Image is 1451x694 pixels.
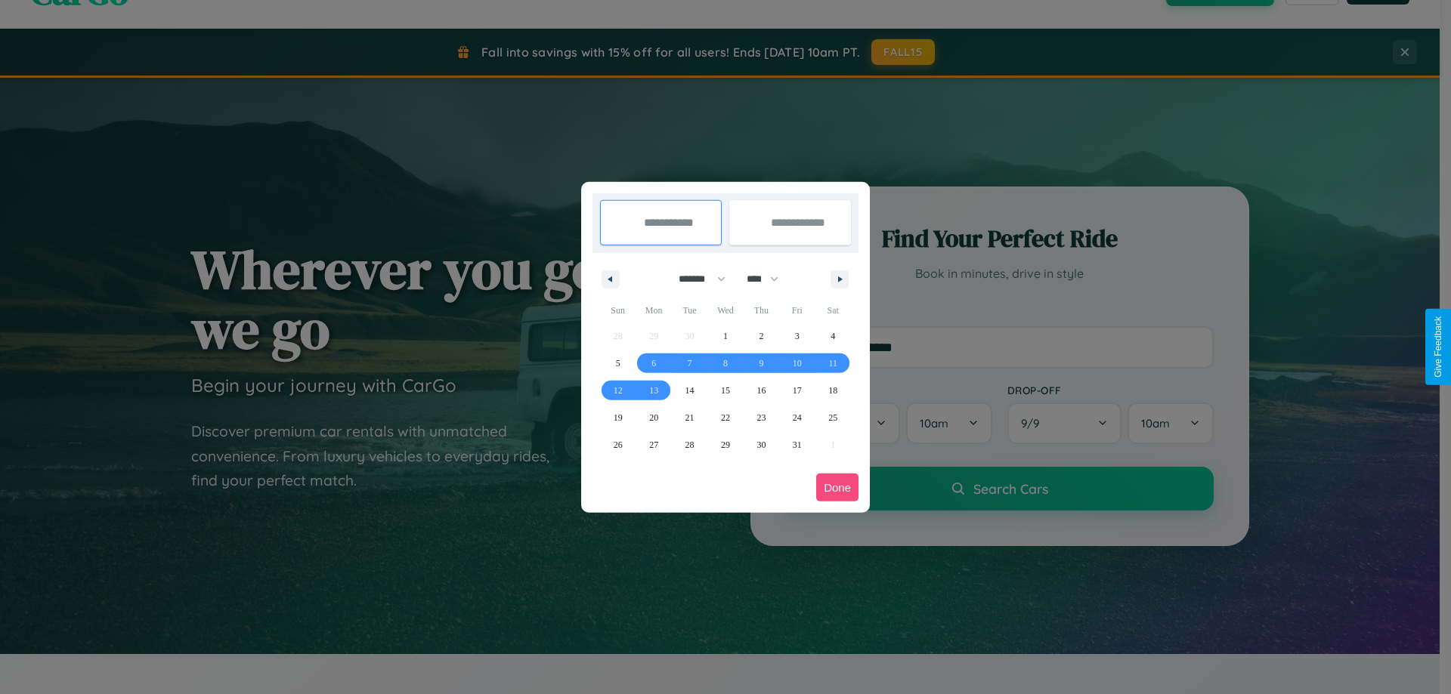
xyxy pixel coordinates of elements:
[672,404,707,431] button: 21
[649,404,658,431] span: 20
[649,431,658,458] span: 27
[707,298,743,322] span: Wed
[795,322,800,350] span: 3
[721,377,730,404] span: 15
[600,377,636,404] button: 12
[688,350,692,377] span: 7
[600,298,636,322] span: Sun
[600,350,636,377] button: 5
[759,322,763,350] span: 2
[707,404,743,431] button: 22
[779,350,815,377] button: 10
[707,431,743,458] button: 29
[793,431,802,458] span: 31
[636,404,671,431] button: 20
[779,404,815,431] button: 24
[672,377,707,404] button: 14
[744,322,779,350] button: 2
[707,322,743,350] button: 1
[756,377,766,404] span: 16
[815,377,851,404] button: 18
[828,377,837,404] span: 18
[721,431,730,458] span: 29
[779,431,815,458] button: 31
[756,431,766,458] span: 30
[672,350,707,377] button: 7
[779,298,815,322] span: Fri
[828,350,837,377] span: 11
[815,322,851,350] button: 4
[793,404,802,431] span: 24
[815,404,851,431] button: 25
[707,350,743,377] button: 8
[744,431,779,458] button: 30
[614,377,623,404] span: 12
[828,404,837,431] span: 25
[616,350,620,377] span: 5
[744,298,779,322] span: Thu
[779,377,815,404] button: 17
[649,377,658,404] span: 13
[614,404,623,431] span: 19
[636,350,671,377] button: 6
[685,404,695,431] span: 21
[815,350,851,377] button: 11
[779,322,815,350] button: 3
[723,350,728,377] span: 8
[685,377,695,404] span: 14
[685,431,695,458] span: 28
[793,350,802,377] span: 10
[759,350,763,377] span: 9
[636,298,671,322] span: Mon
[744,404,779,431] button: 23
[600,404,636,431] button: 19
[756,404,766,431] span: 23
[672,431,707,458] button: 28
[723,322,728,350] span: 1
[707,377,743,404] button: 15
[721,404,730,431] span: 22
[651,350,656,377] span: 6
[831,322,835,350] span: 4
[815,298,851,322] span: Sat
[744,350,779,377] button: 9
[1433,316,1443,378] div: Give Feedback
[793,377,802,404] span: 17
[614,431,623,458] span: 26
[636,431,671,458] button: 27
[744,377,779,404] button: 16
[672,298,707,322] span: Tue
[600,431,636,458] button: 26
[816,473,859,501] button: Done
[636,377,671,404] button: 13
